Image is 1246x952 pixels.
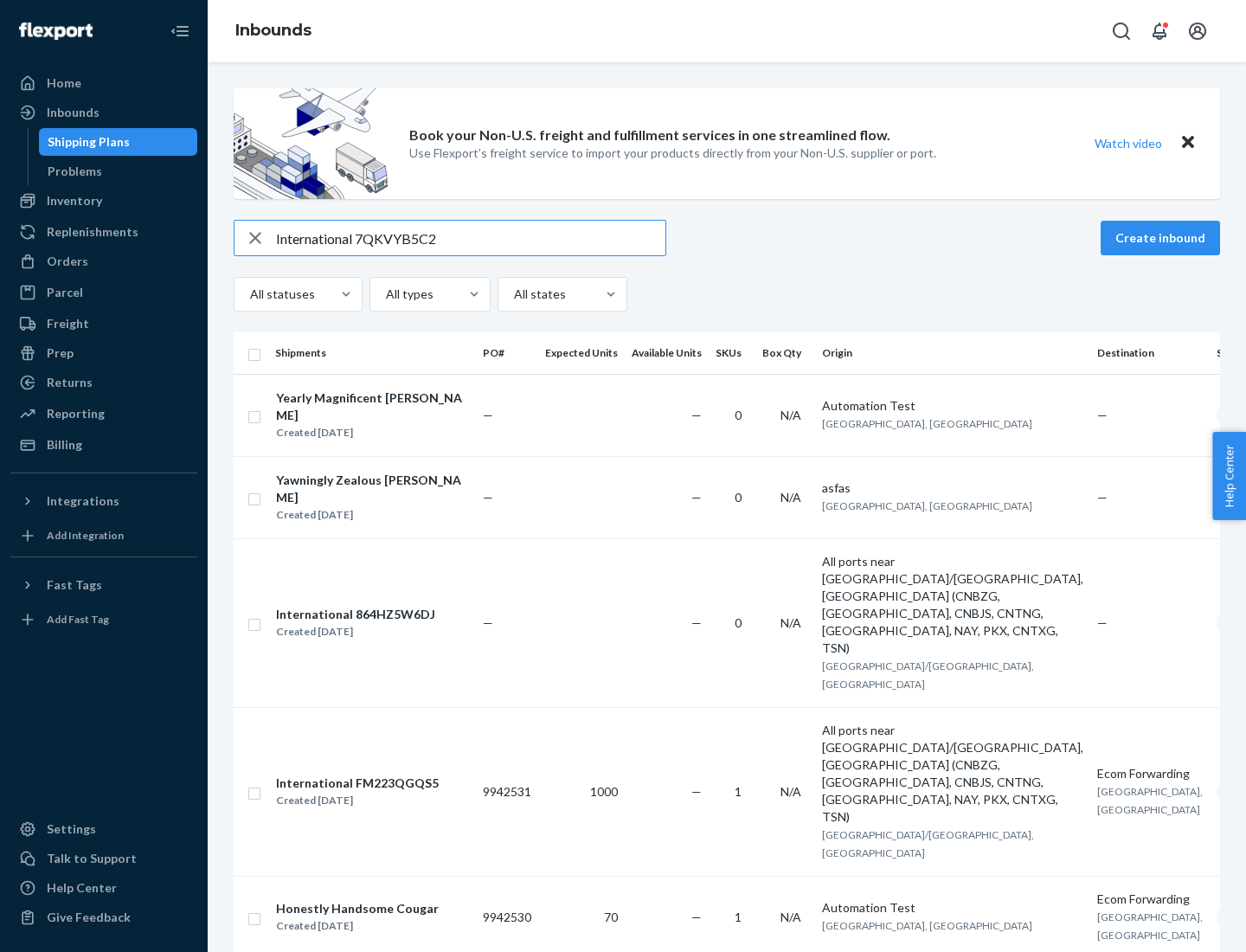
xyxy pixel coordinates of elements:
div: Honestly Handsome Cougar [276,900,439,917]
span: — [691,910,702,924]
a: Problems [39,158,198,185]
div: International 864HZ5W6DJ [276,606,435,623]
span: N/A [780,784,801,799]
th: Available Units [625,332,709,374]
span: 1000 [590,784,618,799]
div: Returns [47,374,93,391]
div: Shipping Plans [48,133,130,151]
th: Box Qty [755,332,815,374]
span: 1 [735,784,742,799]
a: Help Center [10,874,197,902]
span: [GEOGRAPHIC_DATA]/[GEOGRAPHIC_DATA], [GEOGRAPHIC_DATA] [822,828,1034,859]
input: All types [384,286,386,303]
a: Reporting [10,400,197,428]
span: N/A [780,408,801,422]
button: Open Search Box [1104,14,1139,48]
a: Add Integration [10,522,197,550]
div: International FM223QGQS5 [276,775,439,792]
div: Ecom Forwarding [1097,765,1203,782]
span: 1 [735,910,742,924]
a: Home [10,69,197,97]
p: Book your Non-U.S. freight and fulfillment services in one streamlined flow. [409,125,890,145]
span: N/A [780,615,801,630]
input: Search inbounds by name, destination, msku... [276,221,665,255]
span: [GEOGRAPHIC_DATA], [GEOGRAPHIC_DATA] [1097,910,1203,942]
span: — [1097,615,1108,630]
div: Home [47,74,81,92]
div: Reporting [47,405,105,422]
a: Returns [10,369,197,396]
span: — [1097,490,1108,505]
div: Parcel [47,284,83,301]
span: — [483,490,493,505]
div: Inventory [47,192,102,209]
span: — [483,408,493,422]
span: [GEOGRAPHIC_DATA], [GEOGRAPHIC_DATA] [822,417,1032,430]
th: Expected Units [538,332,625,374]
button: Fast Tags [10,571,197,599]
div: Created [DATE] [276,623,435,640]
span: N/A [780,910,801,924]
a: Inbounds [235,21,311,40]
th: Destination [1090,332,1210,374]
a: Inbounds [10,99,197,126]
a: Shipping Plans [39,128,198,156]
div: Give Feedback [47,909,131,926]
div: Integrations [47,492,119,510]
span: — [483,615,493,630]
div: asfas [822,479,1083,497]
a: Billing [10,431,197,459]
button: Open account menu [1180,14,1215,48]
span: [GEOGRAPHIC_DATA], [GEOGRAPHIC_DATA] [822,499,1032,512]
div: Prep [47,344,74,362]
div: Yearly Magnificent [PERSON_NAME] [276,389,468,424]
div: Automation Test [822,899,1083,917]
a: Settings [10,815,197,843]
div: Orders [47,253,88,270]
div: All ports near [GEOGRAPHIC_DATA]/[GEOGRAPHIC_DATA], [GEOGRAPHIC_DATA] (CNBZG, [GEOGRAPHIC_DATA], ... [822,553,1083,657]
input: All states [512,286,514,303]
div: Created [DATE] [276,792,439,809]
th: PO# [476,332,538,374]
span: [GEOGRAPHIC_DATA], [GEOGRAPHIC_DATA] [1097,785,1203,816]
button: Give Feedback [10,904,197,931]
a: Inventory [10,187,197,215]
div: Talk to Support [47,850,137,867]
div: Ecom Forwarding [1097,891,1203,908]
div: Created [DATE] [276,506,468,524]
div: Settings [47,820,96,838]
span: — [691,784,702,799]
span: N/A [780,490,801,505]
span: — [691,615,702,630]
span: — [1097,408,1108,422]
button: Integrations [10,487,197,515]
th: SKUs [709,332,755,374]
div: All ports near [GEOGRAPHIC_DATA]/[GEOGRAPHIC_DATA], [GEOGRAPHIC_DATA] (CNBZG, [GEOGRAPHIC_DATA], ... [822,722,1083,826]
span: [GEOGRAPHIC_DATA]/[GEOGRAPHIC_DATA], [GEOGRAPHIC_DATA] [822,659,1034,691]
div: Add Integration [47,528,124,543]
div: Yawningly Zealous [PERSON_NAME] [276,472,468,506]
button: Close [1177,131,1199,156]
div: Created [DATE] [276,917,439,935]
a: Add Fast Tag [10,606,197,634]
p: Use Flexport’s freight service to import your products directly from your Non-U.S. supplier or port. [409,145,936,162]
div: Billing [47,436,82,453]
button: Help Center [1212,432,1246,520]
div: Created [DATE] [276,424,468,441]
span: [GEOGRAPHIC_DATA], [GEOGRAPHIC_DATA] [822,919,1032,932]
input: All statuses [248,286,250,303]
img: Flexport logo [19,23,93,40]
span: 0 [735,490,742,505]
span: — [691,408,702,422]
button: Create inbound [1101,221,1220,255]
div: Inbounds [47,104,100,121]
span: — [691,490,702,505]
a: Prep [10,339,197,367]
a: Orders [10,248,197,275]
button: Close Navigation [163,14,197,48]
a: Replenishments [10,218,197,246]
button: Watch video [1083,131,1173,156]
span: 0 [735,615,742,630]
a: Parcel [10,279,197,306]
